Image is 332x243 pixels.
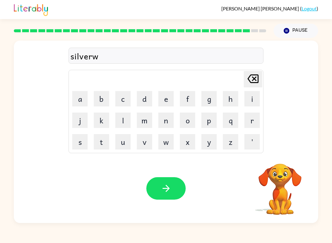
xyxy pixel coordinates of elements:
button: o [180,113,195,128]
button: x [180,134,195,149]
button: b [94,91,109,106]
button: k [94,113,109,128]
button: f [180,91,195,106]
button: p [201,113,217,128]
button: e [158,91,174,106]
button: Pause [274,24,318,38]
button: t [94,134,109,149]
button: z [223,134,238,149]
button: j [72,113,88,128]
div: ( ) [221,6,318,11]
button: ' [244,134,260,149]
button: r [244,113,260,128]
button: u [115,134,131,149]
a: Logout [302,6,317,11]
div: silverw [70,50,262,62]
button: v [137,134,152,149]
button: y [201,134,217,149]
button: g [201,91,217,106]
button: q [223,113,238,128]
button: c [115,91,131,106]
img: Literably [14,2,48,16]
button: i [244,91,260,106]
button: n [158,113,174,128]
button: l [115,113,131,128]
button: d [137,91,152,106]
button: h [223,91,238,106]
button: s [72,134,88,149]
button: a [72,91,88,106]
span: [PERSON_NAME] [PERSON_NAME] [221,6,300,11]
video: Your browser must support playing .mp4 files to use Literably. Please try using another browser. [249,154,311,216]
button: w [158,134,174,149]
button: m [137,113,152,128]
